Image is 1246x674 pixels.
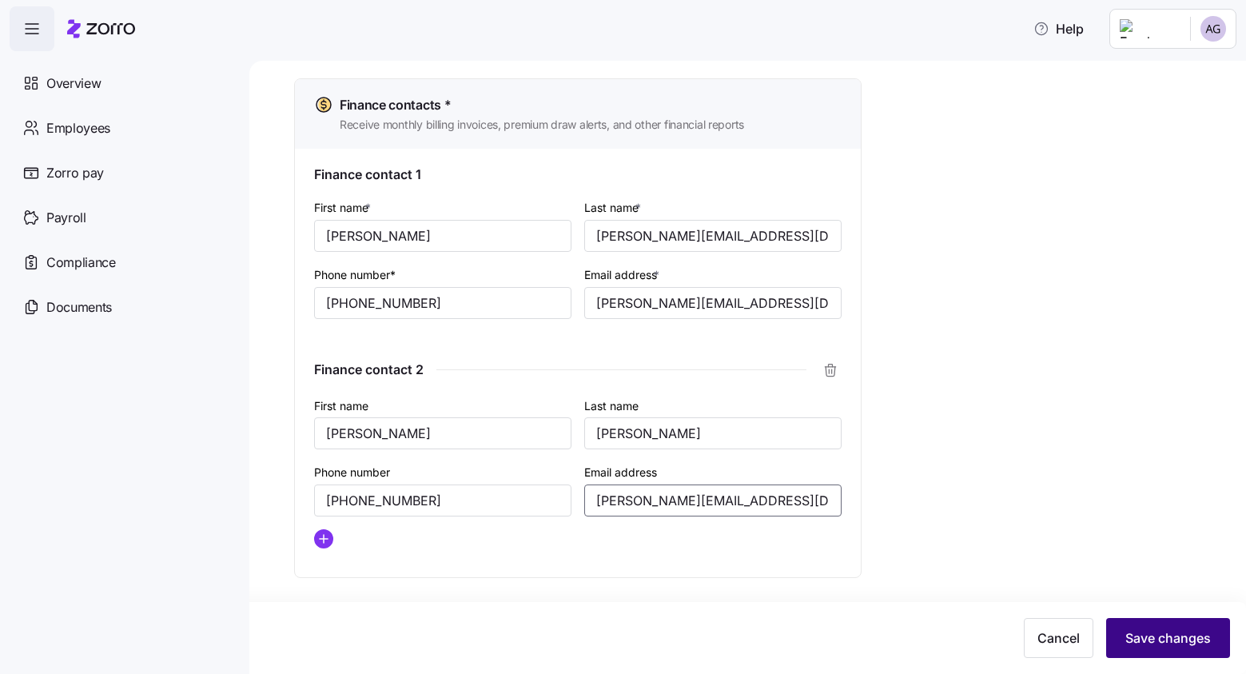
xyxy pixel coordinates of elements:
input: Type first name [314,417,571,449]
button: Help [1021,13,1097,45]
input: (212) 456-7890 [314,485,571,516]
span: Employees [46,118,110,138]
span: Help [1033,19,1084,38]
input: Type email address [584,485,842,516]
span: Overview [46,74,101,94]
button: Cancel [1024,618,1093,658]
svg: add icon [314,529,333,548]
label: Last name [584,397,639,415]
a: Employees [10,106,237,150]
input: Type first name [314,220,571,252]
input: Type last name [584,417,842,449]
img: 088685dd867378d7844e46458fca8a28 [1200,16,1226,42]
span: Payroll [46,208,86,228]
span: Finance contact 2 [314,360,424,380]
label: Email address [584,266,663,284]
label: Email address [584,464,657,481]
input: Type last name [584,220,842,252]
img: Employer logo [1120,19,1177,38]
a: Overview [10,61,237,106]
span: Save changes [1125,628,1211,648]
a: Zorro pay [10,150,237,195]
span: Cancel [1037,628,1080,648]
label: Phone number [314,464,390,481]
a: Compliance [10,240,237,285]
a: Documents [10,285,237,329]
input: (212) 456-7890 [314,287,571,319]
span: Compliance [46,253,116,273]
span: Documents [46,297,112,317]
input: Type email address [584,287,842,319]
label: First name [314,199,374,217]
span: Receive monthly billing invoices, premium draw alerts, and other financial reports [340,117,744,133]
span: Zorro pay [46,163,104,183]
a: Payroll [10,195,237,240]
label: Last name [584,199,644,217]
span: Finance contacts * [340,95,451,115]
button: Save changes [1106,618,1230,658]
label: Phone number* [314,266,396,284]
label: First name [314,397,368,415]
span: Finance contact 1 [314,165,421,185]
